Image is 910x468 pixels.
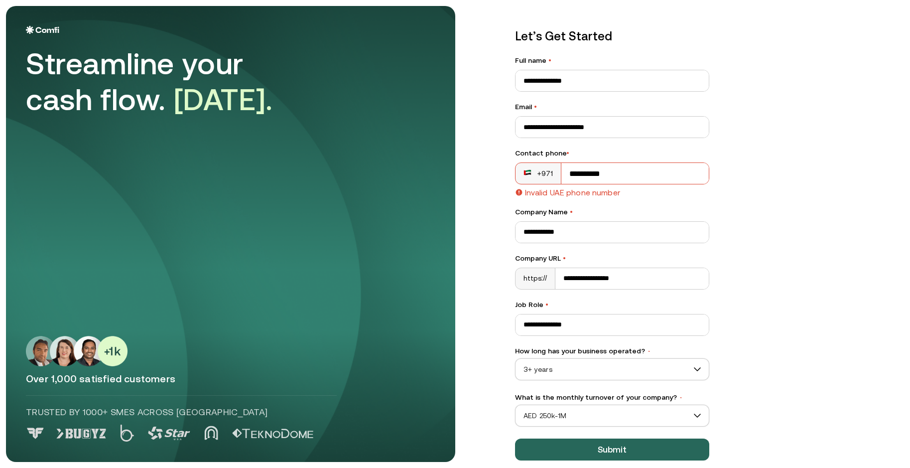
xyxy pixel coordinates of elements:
span: • [567,149,569,157]
img: Logo 1 [56,429,106,439]
span: • [647,348,651,355]
img: Logo 3 [148,427,190,440]
span: • [545,301,548,309]
label: Full name [515,55,709,66]
span: • [548,56,551,64]
img: Logo [26,26,59,34]
span: • [679,394,683,401]
label: What is the monthly turnover of your company? [515,392,709,403]
img: Logo 4 [204,426,218,440]
span: • [563,254,566,262]
img: Logo 0 [26,428,45,439]
img: Logo 5 [232,429,313,439]
p: Trusted by 1000+ SMEs across [GEOGRAPHIC_DATA] [26,406,337,419]
button: Submit [515,439,709,461]
label: Job Role [515,300,709,310]
div: https:// [516,268,556,289]
p: Over 1,000 satisfied customers [26,372,435,385]
div: Streamline your cash flow. [26,46,305,118]
p: Let’s Get Started [515,27,709,45]
label: Email [515,102,709,112]
span: [DATE]. [174,82,273,117]
label: How long has your business operated? [515,346,709,356]
span: AED 250k-1M [516,408,709,423]
span: 3+ years [516,362,709,377]
label: Company Name [515,207,709,217]
span: • [534,103,537,111]
div: Contact phone [515,148,709,158]
img: Logo 2 [120,425,134,442]
div: +971 [523,168,553,178]
p: Invalid UAE phone number [525,188,620,197]
span: • [570,208,573,216]
label: Company URL [515,253,709,264]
